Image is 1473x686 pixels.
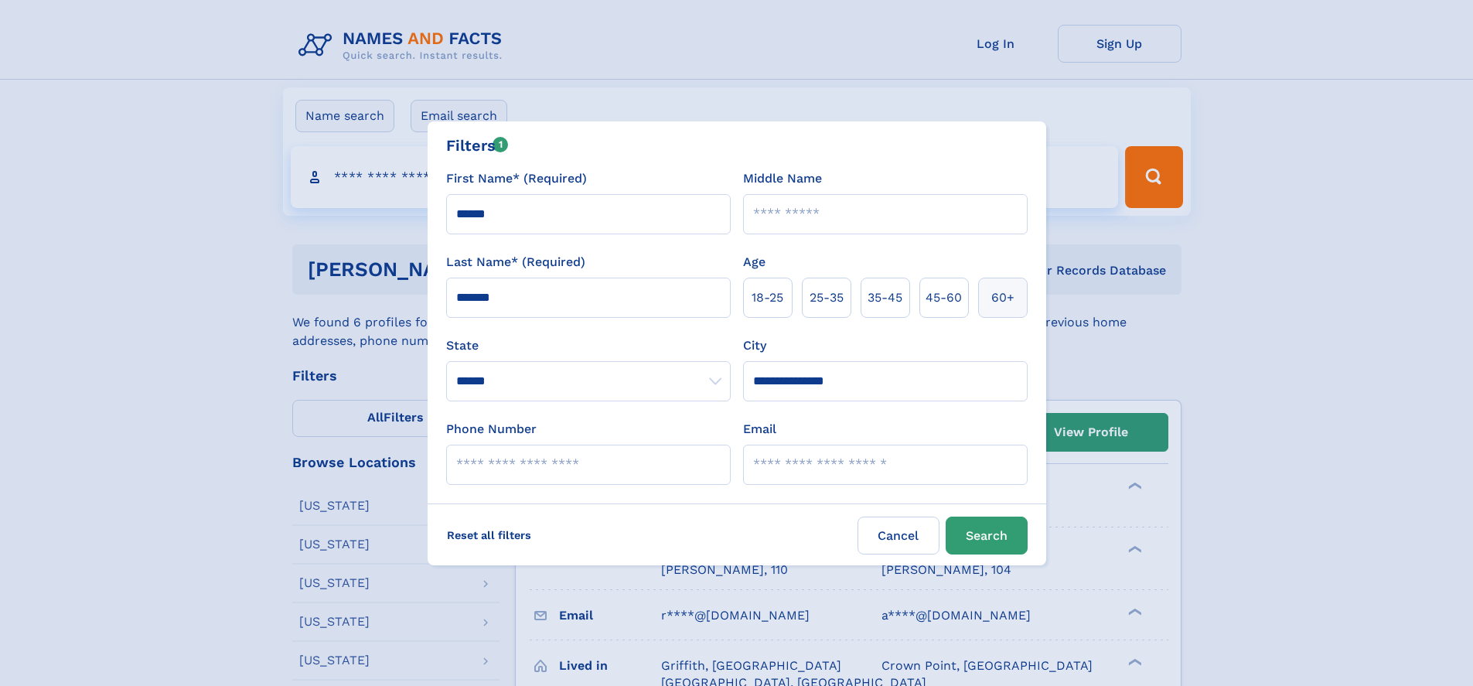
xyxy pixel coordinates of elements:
label: First Name* (Required) [446,169,587,188]
label: Cancel [858,517,939,555]
label: Email [743,420,776,439]
label: Middle Name [743,169,822,188]
span: 25‑35 [810,288,844,307]
span: 60+ [991,288,1014,307]
button: Search [946,517,1028,555]
label: State [446,336,731,355]
span: 18‑25 [752,288,783,307]
span: 45‑60 [926,288,962,307]
label: City [743,336,766,355]
label: Age [743,253,765,271]
span: 35‑45 [868,288,902,307]
div: Filters [446,134,509,157]
label: Last Name* (Required) [446,253,585,271]
label: Phone Number [446,420,537,439]
label: Reset all filters [437,517,541,554]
